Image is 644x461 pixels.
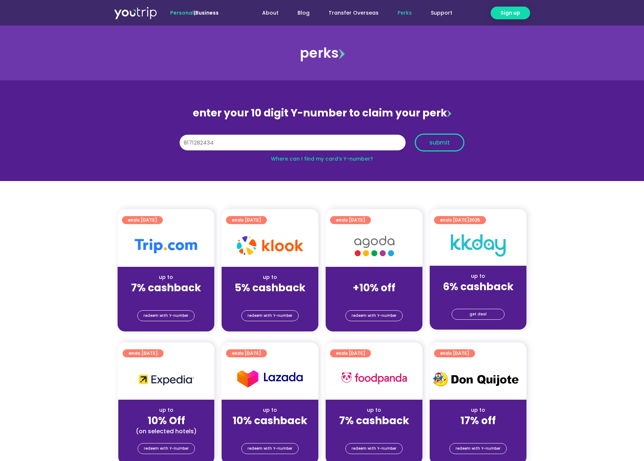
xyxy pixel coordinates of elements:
span: get deal [469,309,487,319]
strong: 10% cashback [233,414,307,428]
a: ends [DATE] [434,349,475,357]
span: Personal [170,9,194,16]
a: Business [195,9,219,16]
div: up to [123,273,208,281]
a: ends [DATE] [122,216,163,224]
a: redeem with Y-number [449,443,507,454]
strong: 7% cashback [339,414,409,428]
a: ends [DATE] [123,349,164,357]
a: ends [DATE] [330,216,371,224]
a: redeem with Y-number [138,443,195,454]
span: ends [DATE] [440,216,480,224]
strong: 10% Off [147,414,185,428]
div: up to [436,406,521,414]
div: (for stays only) [123,295,208,302]
span: redeem with Y-number [248,311,292,321]
div: up to [124,406,208,414]
div: enter your 10 digit Y-number to claim your perk [176,104,468,123]
nav: Menu [238,6,462,20]
div: up to [227,406,313,414]
span: ends [DATE] [336,349,365,357]
span: ends [DATE] [129,349,158,357]
a: Transfer Overseas [319,6,388,20]
span: | [170,9,219,16]
a: redeem with Y-number [345,443,403,454]
a: Sign up [491,7,530,19]
strong: 17% off [460,414,496,428]
span: up to [367,273,381,281]
div: (on selected hotels) [124,427,208,435]
div: up to [331,406,417,414]
span: redeem with Y-number [456,443,501,454]
a: ends [DATE]2025 [434,216,486,224]
span: redeem with Y-number [352,311,396,321]
span: ends [DATE] [336,216,365,224]
span: submit [429,140,450,145]
div: (for stays only) [331,295,417,302]
a: ends [DATE] [330,349,371,357]
span: redeem with Y-number [144,443,189,454]
a: Perks [388,6,421,20]
a: Where can I find my card’s Y-number? [271,155,373,162]
span: ends [DATE] [232,216,261,224]
a: Support [421,6,462,20]
div: (for stays only) [227,295,313,302]
strong: 7% cashback [131,281,201,295]
a: ends [DATE] [226,216,267,224]
div: (for stays only) [436,293,521,301]
form: Y Number [180,134,464,157]
a: redeem with Y-number [137,310,195,321]
div: (for stays only) [436,427,521,435]
strong: +10% off [353,281,395,295]
div: (for stays only) [227,427,313,435]
a: redeem with Y-number [345,310,403,321]
a: Blog [288,6,319,20]
a: About [253,6,288,20]
a: redeem with Y-number [241,443,299,454]
span: redeem with Y-number [352,443,396,454]
div: up to [227,273,313,281]
span: ends [DATE] [128,216,157,224]
a: get deal [452,309,505,320]
span: Sign up [501,9,520,17]
span: ends [DATE] [440,349,469,357]
div: up to [436,272,521,280]
span: ends [DATE] [232,349,261,357]
span: 2025 [469,217,480,223]
input: 10 digit Y-number (e.g. 8123456789) [180,135,406,151]
span: redeem with Y-number [143,311,188,321]
span: redeem with Y-number [248,443,292,454]
button: submit [415,134,464,151]
a: ends [DATE] [226,349,267,357]
a: redeem with Y-number [241,310,299,321]
strong: 6% cashback [443,280,514,294]
div: (for stays only) [331,427,417,435]
strong: 5% cashback [235,281,306,295]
